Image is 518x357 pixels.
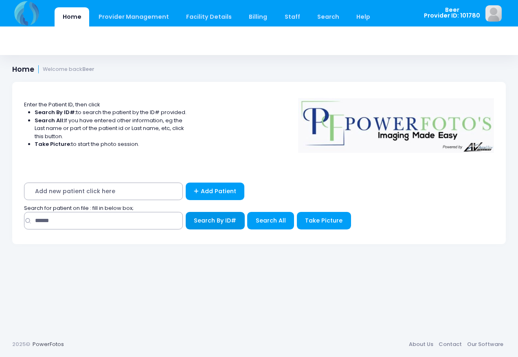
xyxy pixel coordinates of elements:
[294,93,498,153] img: Logo
[186,183,245,200] a: Add Patient
[241,7,275,26] a: Billing
[436,337,464,352] a: Contact
[24,204,134,212] span: Search for patient on file : fill in below box;
[256,216,286,225] span: Search All
[24,183,183,200] span: Add new patient click here
[35,108,76,116] strong: Search By ID#:
[277,7,308,26] a: Staff
[90,7,177,26] a: Provider Management
[406,337,436,352] a: About Us
[485,5,502,22] img: image
[186,212,245,229] button: Search By ID#
[43,66,94,73] small: Welcome back
[35,108,187,117] li: to search the patient by the ID# provided.
[194,216,236,225] span: Search By ID#
[55,7,89,26] a: Home
[12,65,94,74] h1: Home
[464,337,506,352] a: Our Software
[35,140,71,148] strong: Take Picture:
[24,101,100,108] span: Enter the Patient ID, then click
[349,7,378,26] a: Help
[35,117,187,141] li: If you have entered other information, eg the Last name or part of the patient id or Last name, e...
[305,216,342,225] span: Take Picture
[247,212,294,229] button: Search All
[178,7,240,26] a: Facility Details
[424,7,480,19] span: Beer Provider ID: 101780
[82,66,94,73] strong: Beer
[297,212,351,229] button: Take Picture
[35,117,64,124] strong: Search All:
[33,340,64,348] a: PowerFotos
[12,340,30,348] span: 2025©
[309,7,347,26] a: Search
[35,140,187,148] li: to start the photo session.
